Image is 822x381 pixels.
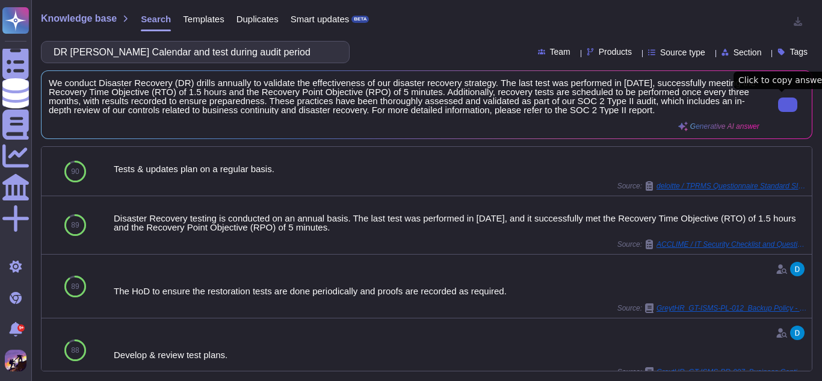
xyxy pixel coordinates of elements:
[550,48,570,56] span: Team
[617,181,807,191] span: Source:
[617,367,807,377] span: Source:
[41,14,117,23] span: Knowledge base
[71,221,79,229] span: 89
[657,305,807,312] span: GreytHR_GT-ISMS-PL-012_Backup Policy - v1.6.docx.pdf
[790,262,805,276] img: user
[49,78,759,114] span: We conduct Disaster Recovery (DR) drills annually to validate the effectiveness of our disaster r...
[114,164,807,173] div: Tests & updates plan on a regular basis.
[5,350,26,371] img: user
[657,182,807,190] span: deloitte / TPRMS Questionnaire Standard SIG 2025 Core 1208
[657,368,807,376] span: GreytHR_GT-ISMS-PR-007_Business Continuity Framework_v1.3.docx.pdf
[617,240,807,249] span: Source:
[183,14,224,23] span: Templates
[660,48,705,57] span: Source type
[71,283,79,290] span: 89
[141,14,171,23] span: Search
[17,324,25,332] div: 9+
[71,347,79,354] span: 88
[790,48,808,56] span: Tags
[734,48,762,57] span: Section
[351,16,369,23] div: BETA
[2,347,35,374] button: user
[657,241,807,248] span: ACCLIME / IT Security Checklist and Questions ver 1.8.1
[617,303,807,313] span: Source:
[790,326,805,340] img: user
[71,168,79,175] span: 90
[114,287,807,296] div: The HoD to ensure the restoration tests are done periodically and proofs are recorded as required.
[114,214,807,232] div: Disaster Recovery testing is conducted on an annual basis. The last test was performed in [DATE],...
[236,14,279,23] span: Duplicates
[48,42,337,63] input: Search a question or template...
[114,350,807,359] div: Develop & review test plans.
[690,123,759,130] span: Generative AI answer
[291,14,350,23] span: Smart updates
[599,48,632,56] span: Products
